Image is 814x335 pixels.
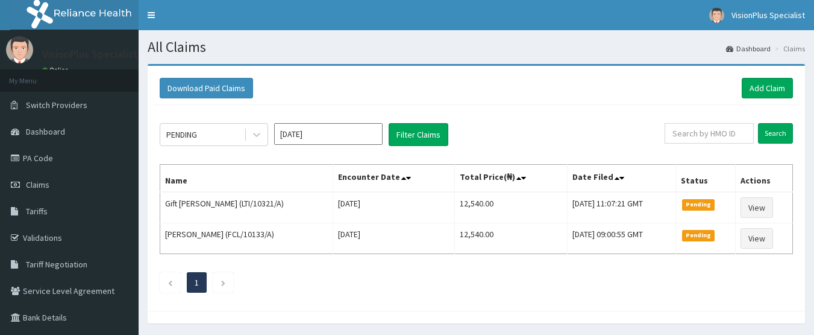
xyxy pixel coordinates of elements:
[758,123,793,144] input: Search
[742,78,793,98] a: Add Claim
[665,123,754,144] input: Search by HMO ID
[333,192,455,223] td: [DATE]
[454,223,567,254] td: 12,540.00
[389,123,448,146] button: Filter Claims
[567,192,675,223] td: [DATE] 11:07:21 GMT
[709,8,724,23] img: User Image
[731,10,805,21] span: VisionPlus Specialist
[26,206,48,217] span: Tariffs
[42,66,71,74] a: Online
[26,179,49,190] span: Claims
[274,123,383,145] input: Select Month and Year
[567,223,675,254] td: [DATE] 09:00:55 GMT
[6,36,33,63] img: User Image
[195,277,199,288] a: Page 1 is your current page
[675,165,735,193] th: Status
[682,230,715,241] span: Pending
[735,165,792,193] th: Actions
[567,165,675,193] th: Date Filed
[167,277,173,288] a: Previous page
[726,43,771,54] a: Dashboard
[454,165,567,193] th: Total Price(₦)
[166,129,197,141] div: PENDING
[42,49,138,60] p: VisionPlus Specialist
[740,197,773,218] a: View
[221,277,226,288] a: Next page
[740,228,773,249] a: View
[148,39,805,55] h1: All Claims
[772,43,805,54] li: Claims
[454,192,567,223] td: 12,540.00
[160,78,253,98] button: Download Paid Claims
[160,192,333,223] td: Gift [PERSON_NAME] (LTI/10321/A)
[333,223,455,254] td: [DATE]
[26,100,87,110] span: Switch Providers
[333,165,455,193] th: Encounter Date
[26,259,87,270] span: Tariff Negotiation
[682,199,715,210] span: Pending
[160,223,333,254] td: [PERSON_NAME] (FCL/10133/A)
[26,126,65,137] span: Dashboard
[160,165,333,193] th: Name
